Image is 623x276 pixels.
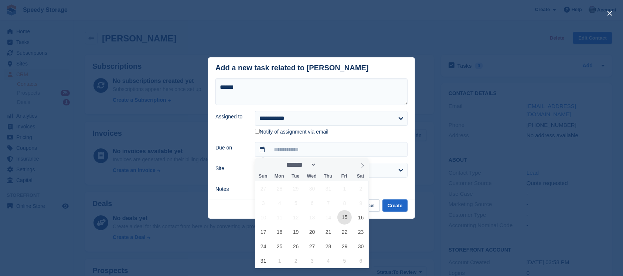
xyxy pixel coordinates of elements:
[337,253,352,268] span: September 5, 2025
[256,239,270,253] span: August 24, 2025
[215,113,246,121] label: Assigned to
[271,174,287,179] span: Mon
[272,181,287,196] span: July 28, 2025
[337,239,352,253] span: August 29, 2025
[305,239,319,253] span: August 27, 2025
[305,196,319,210] span: August 6, 2025
[215,144,246,152] label: Due on
[272,253,287,268] span: September 1, 2025
[272,239,287,253] span: August 25, 2025
[337,225,352,239] span: August 22, 2025
[354,210,368,225] span: August 16, 2025
[256,196,270,210] span: August 3, 2025
[354,225,368,239] span: August 23, 2025
[255,174,271,179] span: Sun
[321,181,336,196] span: July 31, 2025
[354,253,368,268] span: September 6, 2025
[321,253,336,268] span: September 4, 2025
[354,239,368,253] span: August 30, 2025
[305,181,319,196] span: July 30, 2025
[255,129,328,135] label: Notify of assignment via email
[316,161,340,169] input: Year
[272,210,287,225] span: August 11, 2025
[321,210,336,225] span: August 14, 2025
[289,210,303,225] span: August 12, 2025
[215,64,369,72] div: Add a new task related to [PERSON_NAME]
[337,196,352,210] span: August 8, 2025
[256,253,270,268] span: August 31, 2025
[336,174,353,179] span: Fri
[289,239,303,253] span: August 26, 2025
[215,165,246,172] label: Site
[304,174,320,179] span: Wed
[256,210,270,225] span: August 10, 2025
[289,225,303,239] span: August 19, 2025
[305,253,319,268] span: September 3, 2025
[272,196,287,210] span: August 4, 2025
[337,210,352,225] span: August 15, 2025
[284,161,316,169] select: Month
[320,174,336,179] span: Thu
[287,174,304,179] span: Tue
[382,199,408,212] button: Create
[353,174,369,179] span: Sat
[337,181,352,196] span: August 1, 2025
[321,196,336,210] span: August 7, 2025
[255,129,260,134] input: Notify of assignment via email
[289,253,303,268] span: September 2, 2025
[604,7,616,19] button: close
[354,181,368,196] span: August 2, 2025
[354,196,368,210] span: August 9, 2025
[321,225,336,239] span: August 21, 2025
[305,210,319,225] span: August 13, 2025
[256,225,270,239] span: August 17, 2025
[256,181,270,196] span: July 27, 2025
[215,185,246,193] label: Notes
[289,181,303,196] span: July 29, 2025
[289,196,303,210] span: August 5, 2025
[321,239,336,253] span: August 28, 2025
[305,225,319,239] span: August 20, 2025
[272,225,287,239] span: August 18, 2025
